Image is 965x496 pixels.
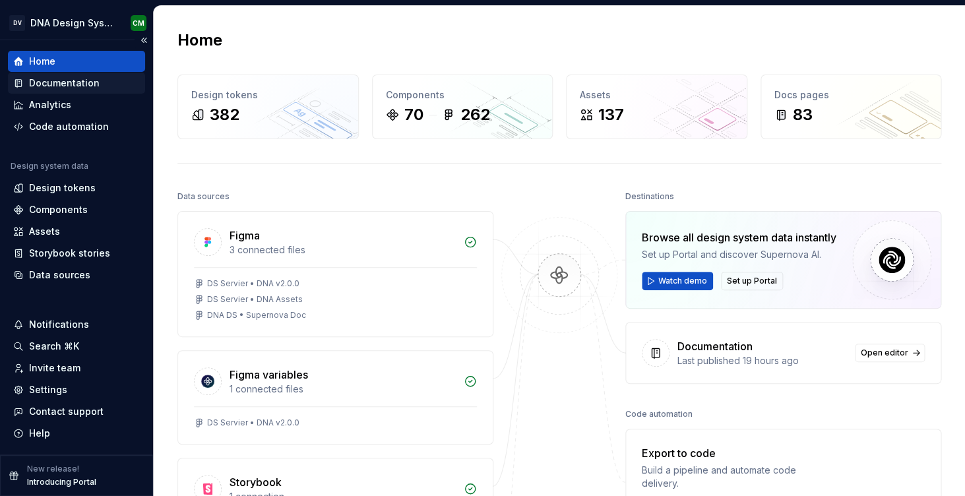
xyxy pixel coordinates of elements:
div: DS Servier • DNA v2.0.0 [207,278,299,289]
button: Watch demo [642,272,713,290]
span: Watch demo [658,276,707,286]
a: Docs pages83 [761,75,942,139]
a: Components70262 [372,75,553,139]
p: New release! [27,464,79,474]
div: CM [133,18,144,28]
div: Invite team [29,361,80,375]
div: Last published 19 hours ago [677,354,847,367]
div: Documentation [677,338,753,354]
div: Analytics [29,98,71,111]
div: Set up Portal and discover Supernova AI. [642,248,836,261]
div: Destinations [625,187,674,206]
button: Contact support [8,401,145,422]
a: Figma variables1 connected filesDS Servier • DNA v2.0.0 [177,350,493,445]
a: Storybook stories [8,243,145,264]
a: Settings [8,379,145,400]
div: Notifications [29,318,89,331]
div: Design system data [11,161,88,171]
a: Assets137 [566,75,747,139]
div: DNA Design System [30,16,115,30]
div: 262 [460,104,490,125]
a: Analytics [8,94,145,115]
div: Assets [580,88,733,102]
span: Set up Portal [727,276,777,286]
a: Data sources [8,264,145,286]
a: Documentation [8,73,145,94]
div: Data sources [177,187,230,206]
div: Settings [29,383,67,396]
div: Components [29,203,88,216]
div: Help [29,427,50,440]
div: Design tokens [29,181,96,195]
div: Design tokens [191,88,345,102]
p: Introducing Portal [27,477,96,487]
div: 1 connected files [230,383,456,396]
a: Design tokens382 [177,75,359,139]
button: Collapse sidebar [135,31,153,49]
button: Search ⌘K [8,336,145,357]
span: Open editor [861,348,908,358]
div: Storybook stories [29,247,110,260]
div: Search ⌘K [29,340,79,353]
div: Documentation [29,77,100,90]
div: Figma [230,228,260,243]
div: Figma variables [230,367,308,383]
div: Home [29,55,55,68]
a: Assets [8,221,145,242]
div: 3 connected files [230,243,456,257]
div: DS Servier • DNA Assets [207,294,303,305]
div: DS Servier • DNA v2.0.0 [207,418,299,428]
button: DVDNA Design SystemCM [3,9,150,37]
div: Data sources [29,268,90,282]
div: Export to code [642,445,830,461]
div: 70 [404,104,423,125]
div: 137 [598,104,624,125]
div: Components [386,88,540,102]
h2: Home [177,30,222,51]
div: Docs pages [774,88,928,102]
a: Components [8,199,145,220]
div: 382 [210,104,239,125]
div: 83 [793,104,813,125]
div: Contact support [29,405,104,418]
button: Set up Portal [721,272,783,290]
div: Assets [29,225,60,238]
div: Browse all design system data instantly [642,230,836,245]
div: Code automation [625,405,693,423]
div: DV [9,15,25,31]
a: Figma3 connected filesDS Servier • DNA v2.0.0DS Servier • DNA AssetsDNA DS • Supernova Doc [177,211,493,337]
button: Help [8,423,145,444]
button: Notifications [8,314,145,335]
a: Open editor [855,344,925,362]
div: DNA DS • Supernova Doc [207,310,306,321]
div: Build a pipeline and automate code delivery. [642,464,830,490]
a: Design tokens [8,177,145,199]
div: Code automation [29,120,109,133]
div: Storybook [230,474,282,490]
a: Code automation [8,116,145,137]
a: Home [8,51,145,72]
a: Invite team [8,357,145,379]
